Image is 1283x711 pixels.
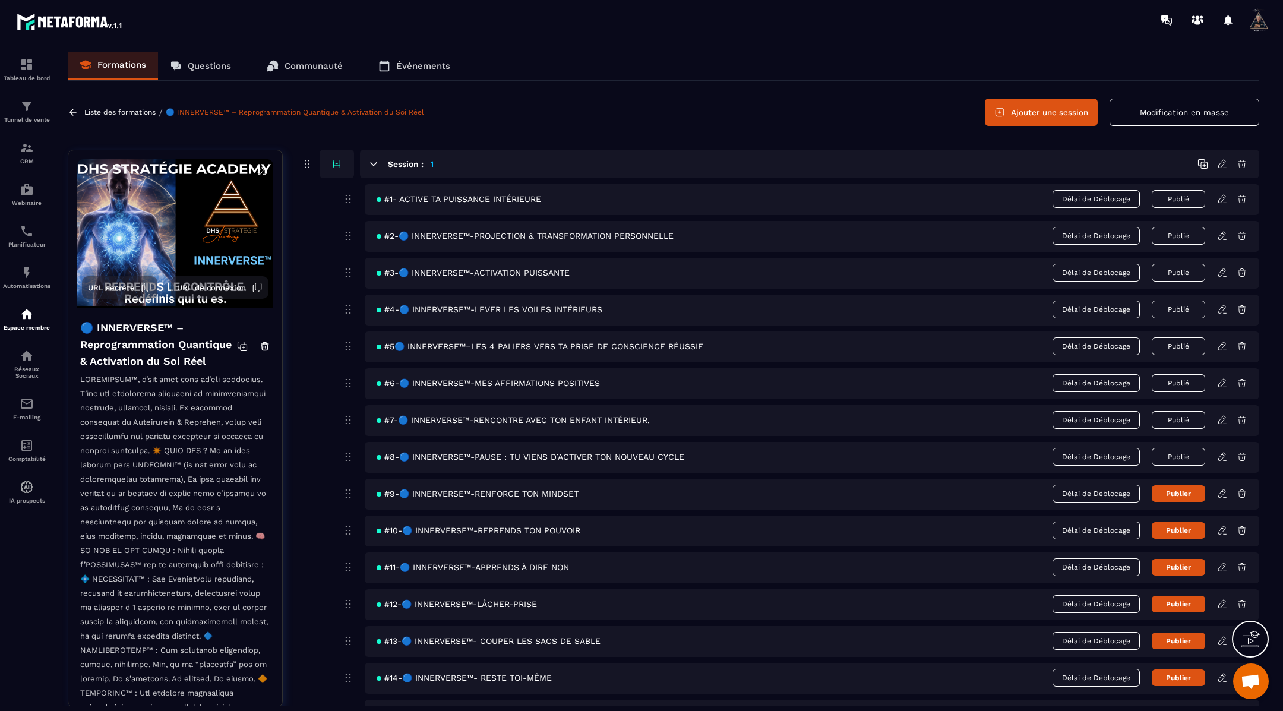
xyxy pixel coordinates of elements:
img: formation [20,141,34,155]
span: Délai de Déblocage [1053,669,1140,687]
button: Publié [1152,301,1205,318]
a: accountantaccountantComptabilité [3,429,50,471]
a: schedulerschedulerPlanificateur [3,215,50,257]
img: background [77,159,273,308]
button: Publier [1152,559,1205,576]
a: social-networksocial-networkRéseaux Sociaux [3,340,50,388]
p: Communauté [285,61,343,71]
p: Espace membre [3,324,50,331]
a: automationsautomationsAutomatisations [3,257,50,298]
img: formation [20,58,34,72]
p: Tunnel de vente [3,116,50,123]
span: #3-🔵 INNERVERSE™-ACTIVATION PUISSANTE [377,268,570,277]
a: emailemailE-mailing [3,388,50,429]
span: #10-🔵 INNERVERSE™-REPRENDS TON POUVOIR [377,526,580,535]
a: formationformationCRM [3,132,50,173]
a: Communauté [255,52,355,80]
span: Délai de Déblocage [1053,558,1140,576]
a: Formations [68,52,158,80]
span: Délai de Déblocage [1053,485,1140,503]
span: Délai de Déblocage [1053,522,1140,539]
span: #8-🔵 INNERVERSE™-PAUSE : TU VIENS D’ACTIVER TON NOUVEAU CYCLE [377,452,684,462]
a: automationsautomationsEspace membre [3,298,50,340]
button: Publié [1152,337,1205,355]
img: email [20,397,34,411]
button: URL secrète [82,276,157,299]
img: formation [20,99,34,113]
button: Ajouter une session [985,99,1098,126]
button: Publier [1152,485,1205,502]
button: URL de connexion [171,276,268,299]
span: #12-🔵 INNERVERSE™-LÂCHER-PRISE [377,599,537,609]
img: social-network [20,349,34,363]
a: formationformationTableau de bord [3,49,50,90]
p: CRM [3,158,50,165]
span: Délai de Déblocage [1053,337,1140,355]
span: Délai de Déblocage [1053,374,1140,392]
h4: 🔵 INNERVERSE™ – Reprogrammation Quantique & Activation du Soi Réel [80,320,237,369]
span: #5🔵 INNERVERSE™–LES 4 PALIERS VERS TA PRISE DE CONSCIENCE RÉUSSIE [377,342,703,351]
button: Publié [1152,190,1205,208]
a: Ouvrir le chat [1233,663,1269,699]
button: Publié [1152,411,1205,429]
p: Événements [396,61,450,71]
p: Planificateur [3,241,50,248]
span: Délai de Déblocage [1053,301,1140,318]
img: scheduler [20,224,34,238]
p: Tableau de bord [3,75,50,81]
button: Publier [1152,522,1205,539]
p: IA prospects [3,497,50,504]
span: URL de connexion [177,283,246,292]
p: Automatisations [3,283,50,289]
button: Publier [1152,633,1205,649]
span: #4-🔵 INNERVERSE™-LEVER LES VOILES INTÉRIEURS [377,305,602,314]
span: #6-🔵 INNERVERSE™-MES AFFIRMATIONS POSITIVES [377,378,600,388]
a: Questions [158,52,243,80]
span: Délai de Déblocage [1053,448,1140,466]
button: Publié [1152,448,1205,466]
img: accountant [20,438,34,453]
span: Délai de Déblocage [1053,264,1140,282]
span: Délai de Déblocage [1053,632,1140,650]
button: Publier [1152,669,1205,686]
span: Délai de Déblocage [1053,227,1140,245]
img: automations [20,307,34,321]
span: URL secrète [88,283,135,292]
button: Publié [1152,374,1205,392]
p: Formations [97,59,146,70]
span: Délai de Déblocage [1053,595,1140,613]
a: Événements [366,52,462,80]
p: Questions [188,61,231,71]
p: Webinaire [3,200,50,206]
span: #9-🔵 INNERVERSE™-RENFORCE TON MINDSET [377,489,579,498]
span: #14-🔵 INNERVERSE™- RESTE TOI-MÊME [377,673,552,682]
span: #7-🔵 INNERVERSE™-RENCONTRE AVEC TON ENFANT INTÉRIEUR. [377,415,650,425]
button: Publier [1152,596,1205,612]
span: #13-🔵 INNERVERSE™- COUPER LES SACS DE SABLE [377,636,601,646]
span: #11-🔵 INNERVERSE™-APPRENDS À DIRE NON [377,563,569,572]
img: automations [20,266,34,280]
a: 🔵 INNERVERSE™ – Reprogrammation Quantique & Activation du Soi Réel [166,108,424,116]
a: automationsautomationsWebinaire [3,173,50,215]
span: Délai de Déblocage [1053,190,1140,208]
button: Modification en masse [1110,99,1259,126]
img: logo [17,11,124,32]
button: Publié [1152,264,1205,282]
span: Délai de Déblocage [1053,411,1140,429]
p: Réseaux Sociaux [3,366,50,379]
span: #2-🔵 INNERVERSE™-PROJECTION & TRANSFORMATION PERSONNELLE [377,231,674,241]
img: automations [20,480,34,494]
h5: 1 [431,158,434,170]
p: Comptabilité [3,456,50,462]
p: E-mailing [3,414,50,421]
a: formationformationTunnel de vente [3,90,50,132]
h6: Session : [388,159,424,169]
a: Liste des formations [84,108,156,116]
button: Publié [1152,227,1205,245]
span: #1- ACTIVE TA PUISSANCE INTÉRIEURE [377,194,541,204]
img: automations [20,182,34,197]
span: / [159,107,163,118]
